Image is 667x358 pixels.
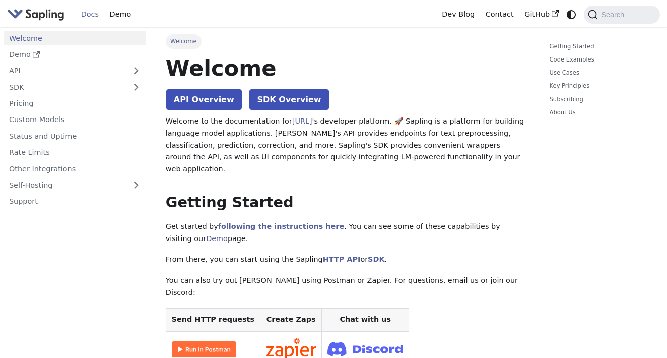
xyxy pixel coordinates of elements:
[4,161,146,176] a: Other Integrations
[166,254,527,266] p: From there, you can start using the Sapling or .
[218,222,344,230] a: following the instructions here
[550,95,649,104] a: Subscribing
[4,80,126,94] a: SDK
[166,54,527,82] h1: Welcome
[166,34,527,48] nav: Breadcrumbs
[550,81,649,91] a: Key Principles
[166,89,242,110] a: API Overview
[166,34,202,48] span: Welcome
[4,31,146,45] a: Welcome
[519,7,564,22] a: GitHub
[7,7,68,22] a: Sapling.aiSapling.ai
[126,80,146,94] button: Expand sidebar category 'SDK'
[4,194,146,209] a: Support
[4,112,146,127] a: Custom Models
[166,308,260,332] th: Send HTTP requests
[206,234,228,243] a: Demo
[4,96,146,111] a: Pricing
[323,255,361,263] a: HTTP API
[260,308,322,332] th: Create Zaps
[7,7,64,22] img: Sapling.ai
[436,7,480,22] a: Dev Blog
[76,7,104,22] a: Docs
[598,11,630,19] span: Search
[368,255,384,263] a: SDK
[126,64,146,78] button: Expand sidebar category 'API'
[104,7,137,22] a: Demo
[166,115,527,175] p: Welcome to the documentation for 's developer platform. 🚀 Sapling is a platform for building lang...
[550,108,649,117] a: About Us
[166,194,527,212] h2: Getting Started
[4,178,146,193] a: Self-Hosting
[550,68,649,78] a: Use Cases
[480,7,519,22] a: Contact
[4,64,126,78] a: API
[166,221,527,245] p: Get started by . You can see some of these capabilities by visiting our page.
[4,145,146,160] a: Rate Limits
[550,55,649,65] a: Code Examples
[166,275,527,299] p: You can also try out [PERSON_NAME] using Postman or Zapier. For questions, email us or join our D...
[550,42,649,51] a: Getting Started
[564,7,579,22] button: Switch between dark and light mode (currently system mode)
[4,47,146,62] a: Demo
[292,117,312,125] a: [URL]
[584,6,659,24] button: Search (Command+K)
[322,308,409,332] th: Chat with us
[172,341,236,357] img: Run in Postman
[4,129,146,143] a: Status and Uptime
[249,89,329,110] a: SDK Overview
